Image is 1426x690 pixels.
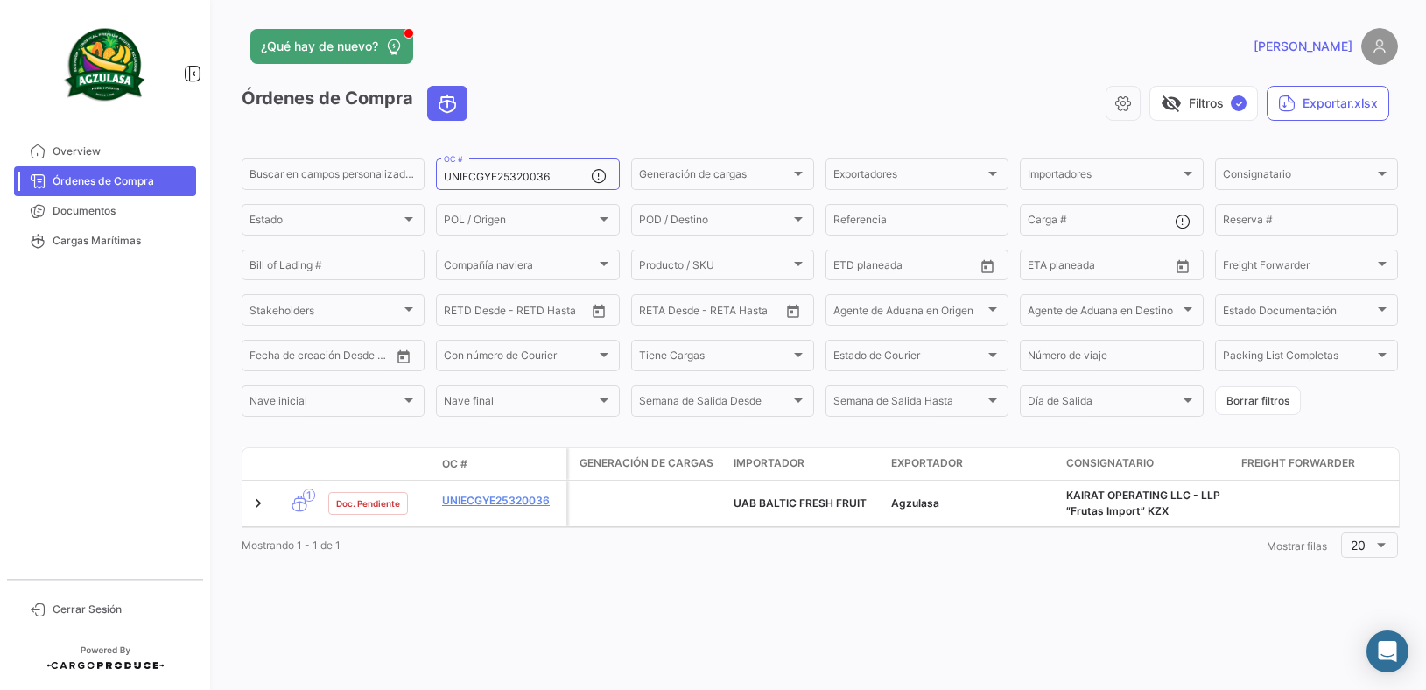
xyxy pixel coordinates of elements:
[1161,93,1182,114] span: visibility_off
[639,306,671,319] input: Desde
[249,216,401,229] span: Estado
[1028,262,1059,274] input: Desde
[734,496,867,510] span: UAB BALTIC FRESH FRUIT
[303,489,315,502] span: 1
[14,226,196,256] a: Cargas Marítimas
[1351,538,1366,553] span: 20
[444,306,475,319] input: Desde
[833,262,865,274] input: Desde
[877,262,945,274] input: Hasta
[1066,489,1220,517] span: KAIRAT OPERATING LLC - LLP “Frutas Import” KZX
[884,448,1059,480] datatable-header-cell: Exportador
[249,495,267,512] a: Expand/Collapse Row
[249,306,401,319] span: Stakeholders
[53,233,189,249] span: Cargas Marítimas
[1231,95,1247,111] span: ✓
[833,352,985,364] span: Estado de Courier
[1066,455,1154,471] span: Consignatario
[586,298,612,324] button: Open calendar
[261,38,378,55] span: ¿Qué hay de nuevo?
[277,457,321,471] datatable-header-cell: Modo de Transporte
[1149,86,1258,121] button: visibility_offFiltros✓
[833,171,985,183] span: Exportadores
[1254,38,1352,55] span: [PERSON_NAME]
[1028,306,1179,319] span: Agente de Aduana en Destino
[639,398,790,410] span: Semana de Salida Desde
[569,448,727,480] datatable-header-cell: Generación de cargas
[249,352,281,364] input: Desde
[1223,352,1374,364] span: Packing List Completas
[390,343,417,370] button: Open calendar
[1366,630,1408,672] div: Abrir Intercom Messenger
[1028,398,1179,410] span: Día de Salida
[14,137,196,166] a: Overview
[1267,539,1327,553] span: Mostrar filas
[580,455,713,471] span: Generación de cargas
[428,87,467,120] button: Ocean
[1028,171,1179,183] span: Importadores
[1071,262,1139,274] input: Hasta
[442,493,559,509] a: UNIECGYE25320036
[891,455,963,471] span: Exportador
[242,86,473,121] h3: Órdenes de Compra
[639,262,790,274] span: Producto / SKU
[53,602,189,617] span: Cerrar Sesión
[442,456,467,472] span: OC #
[53,173,189,189] span: Órdenes de Compra
[488,306,555,319] input: Hasta
[833,306,985,319] span: Agente de Aduana en Origen
[1234,448,1409,480] datatable-header-cell: Freight Forwarder
[14,196,196,226] a: Documentos
[639,352,790,364] span: Tiene Cargas
[242,539,341,552] span: Mostrando 1 - 1 de 1
[727,448,884,480] datatable-header-cell: Importador
[444,352,595,364] span: Con número de Courier
[1361,28,1398,65] img: placeholder-user.png
[1241,455,1355,471] span: Freight Forwarder
[250,29,413,64] button: ¿Qué hay de nuevo?
[444,398,595,410] span: Nave final
[891,496,939,510] span: Agzulasa
[1267,86,1389,121] button: Exportar.xlsx
[974,253,1001,279] button: Open calendar
[435,449,566,479] datatable-header-cell: OC #
[336,496,400,510] span: Doc. Pendiente
[321,457,435,471] datatable-header-cell: Estado Doc.
[14,166,196,196] a: Órdenes de Compra
[1215,386,1301,415] button: Borrar filtros
[53,203,189,219] span: Documentos
[293,352,361,364] input: Hasta
[1170,253,1196,279] button: Open calendar
[444,262,595,274] span: Compañía naviera
[444,216,595,229] span: POL / Origen
[833,398,985,410] span: Semana de Salida Hasta
[1223,171,1374,183] span: Consignatario
[780,298,806,324] button: Open calendar
[53,144,189,159] span: Overview
[1223,306,1374,319] span: Estado Documentación
[1223,262,1374,274] span: Freight Forwarder
[683,306,750,319] input: Hasta
[639,216,790,229] span: POD / Destino
[61,21,149,109] img: agzulasa-logo.png
[249,398,401,410] span: Nave inicial
[1059,448,1234,480] datatable-header-cell: Consignatario
[734,455,804,471] span: Importador
[639,171,790,183] span: Generación de cargas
